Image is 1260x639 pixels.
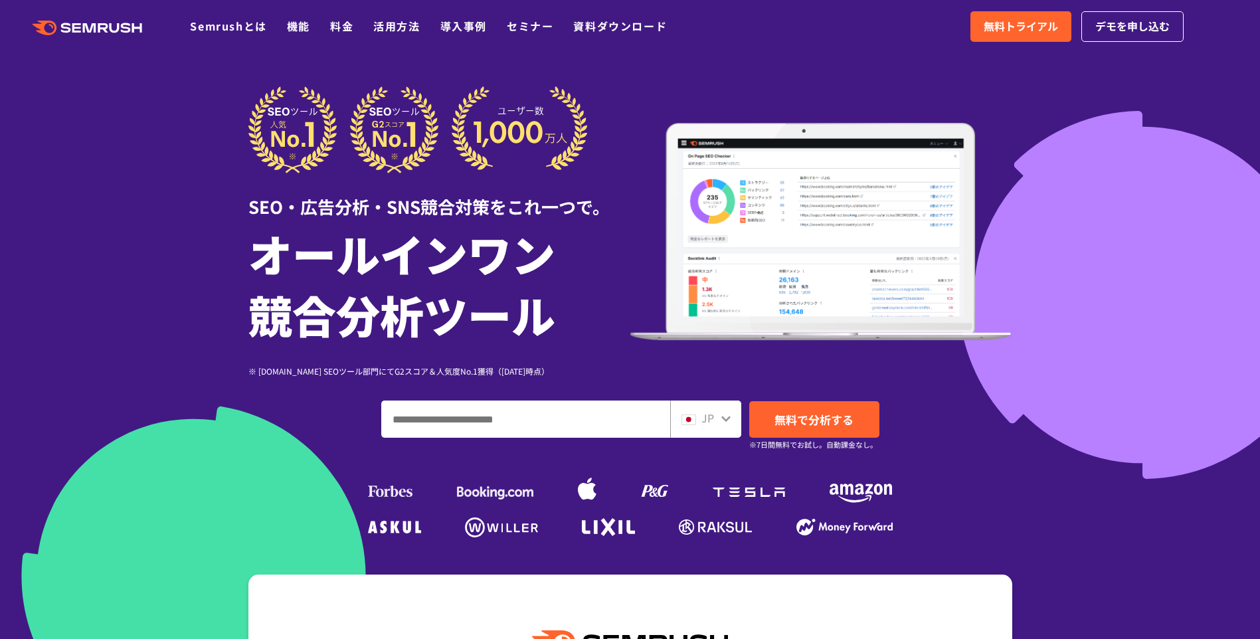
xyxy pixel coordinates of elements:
[373,18,420,34] a: 活用方法
[248,365,630,377] div: ※ [DOMAIN_NAME] SEOツール部門にてG2スコア＆人気度No.1獲得（[DATE]時点）
[248,173,630,219] div: SEO・広告分析・SNS競合対策をこれ一つで。
[749,438,877,451] small: ※7日間無料でお試し。自動課金なし。
[984,18,1058,35] span: 無料トライアル
[382,401,670,437] input: ドメイン、キーワードまたはURLを入力してください
[774,411,854,428] span: 無料で分析する
[1095,18,1170,35] span: デモを申し込む
[970,11,1071,42] a: 無料トライアル
[701,410,714,426] span: JP
[287,18,310,34] a: 機能
[573,18,667,34] a: 資料ダウンロード
[330,18,353,34] a: 料金
[749,401,879,438] a: 無料で分析する
[440,18,487,34] a: 導入事例
[507,18,553,34] a: セミナー
[190,18,266,34] a: Semrushとは
[248,223,630,345] h1: オールインワン 競合分析ツール
[1081,11,1184,42] a: デモを申し込む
